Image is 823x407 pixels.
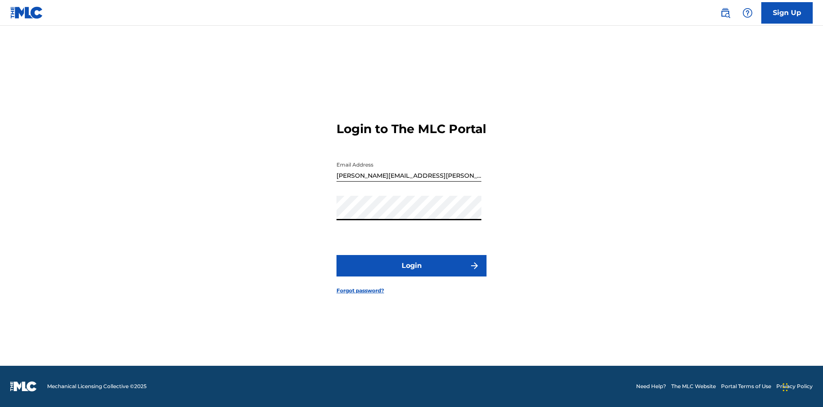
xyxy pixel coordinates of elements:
[10,6,43,19] img: MLC Logo
[336,287,384,295] a: Forgot password?
[636,383,666,390] a: Need Help?
[739,4,756,21] div: Help
[721,383,771,390] a: Portal Terms of Use
[671,383,716,390] a: The MLC Website
[720,8,730,18] img: search
[336,255,487,276] button: Login
[717,4,734,21] a: Public Search
[780,366,823,407] iframe: Chat Widget
[10,381,37,392] img: logo
[761,2,813,24] a: Sign Up
[776,383,813,390] a: Privacy Policy
[469,261,480,271] img: f7272a7cc735f4ea7f67.svg
[336,121,486,137] h3: Login to The MLC Portal
[47,383,147,390] span: Mechanical Licensing Collective © 2025
[783,374,788,400] div: Drag
[742,8,753,18] img: help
